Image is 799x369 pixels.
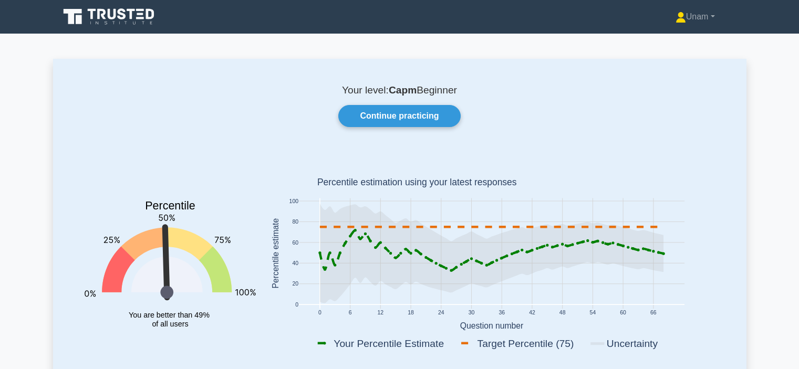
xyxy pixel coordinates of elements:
text: Percentile estimation using your latest responses [317,177,516,188]
text: 40 [292,260,298,266]
text: 0 [295,302,298,308]
text: 60 [620,310,626,316]
text: Question number [460,321,523,330]
text: 18 [408,310,414,316]
text: Percentile estimate [271,218,279,289]
text: 80 [292,219,298,225]
a: Continue practicing [338,105,460,127]
text: 12 [377,310,383,316]
tspan: of all users [152,320,188,328]
text: 60 [292,240,298,246]
a: Unam [650,6,740,27]
text: 54 [589,310,596,316]
text: 0 [318,310,321,316]
text: Percentile [145,200,195,213]
tspan: You are better than 49% [129,311,210,319]
text: 42 [529,310,535,316]
text: 30 [468,310,474,316]
b: Capm [389,85,417,96]
text: 100 [289,198,298,204]
text: 48 [559,310,565,316]
text: 20 [292,281,298,287]
text: 66 [650,310,657,316]
text: 36 [499,310,505,316]
text: 24 [438,310,444,316]
p: Your level: Beginner [78,84,721,97]
text: 6 [348,310,351,316]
